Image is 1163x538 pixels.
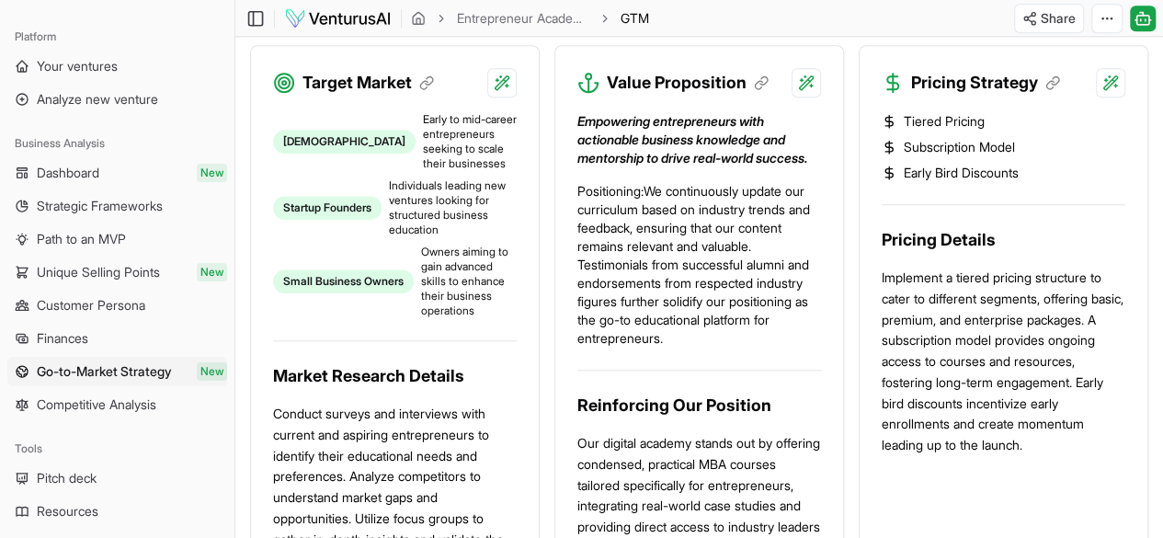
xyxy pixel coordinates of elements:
span: GTM [621,9,649,28]
li: Early Bird Discounts [882,164,1125,182]
p: Empowering entrepreneurs with actionable business knowledge and mentorship to drive real-world su... [577,112,821,167]
a: Pitch deck [7,464,227,493]
span: Path to an MVP [37,230,126,248]
span: Resources [37,502,98,521]
a: Strategic Frameworks [7,191,227,221]
div: Small Business Owners [273,269,414,293]
a: Entrepreneur Academy [457,9,589,28]
span: GTM [621,10,649,26]
span: New [197,263,227,281]
a: Your ventures [7,52,227,81]
h3: Pricing Strategy [911,70,1060,96]
a: Customer Persona [7,291,227,320]
div: [DEMOGRAPHIC_DATA] [273,130,416,154]
div: Startup Founders [273,196,382,220]
span: Individuals leading new ventures looking for structured business education [389,178,517,237]
a: Competitive Analysis [7,390,227,419]
span: Strategic Frameworks [37,197,163,215]
span: Dashboard [37,164,99,182]
span: Your ventures [37,57,118,75]
a: Resources [7,497,227,526]
a: Go-to-Market StrategyNew [7,357,227,386]
span: Competitive Analysis [37,395,156,414]
span: New [197,164,227,182]
span: Early to mid-career entrepreneurs seeking to scale their businesses [423,112,517,171]
span: New [197,362,227,381]
div: Business Analysis [7,129,227,158]
span: Unique Selling Points [37,263,160,281]
span: Pitch deck [37,469,97,487]
a: Unique Selling PointsNew [7,258,227,287]
span: Analyze new venture [37,90,158,109]
h3: Reinforcing Our Position [577,393,821,418]
h3: Target Market [302,70,434,96]
p: Positioning: We continuously update our curriculum based on industry trends and feedback, ensurin... [577,182,821,348]
li: Subscription Model [882,138,1125,156]
span: Owners aiming to gain advanced skills to enhance their business operations [421,245,517,318]
div: Tools [7,434,227,464]
h3: Market Research Details [273,363,517,389]
a: Finances [7,324,227,353]
a: Analyze new venture [7,85,227,114]
span: Share [1041,9,1076,28]
div: Platform [7,22,227,52]
span: Go-to-Market Strategy [37,362,172,381]
h3: Pricing Details [882,227,1125,253]
a: DashboardNew [7,158,227,188]
img: logo [284,7,392,29]
li: Tiered Pricing [882,112,1125,131]
a: Path to an MVP [7,224,227,254]
nav: breadcrumb [411,9,649,28]
h3: Value Proposition [607,70,769,96]
button: Share [1014,4,1084,33]
span: Customer Persona [37,296,145,315]
p: Implement a tiered pricing structure to cater to different segments, offering basic, premium, and... [882,268,1125,456]
span: Finances [37,329,88,348]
